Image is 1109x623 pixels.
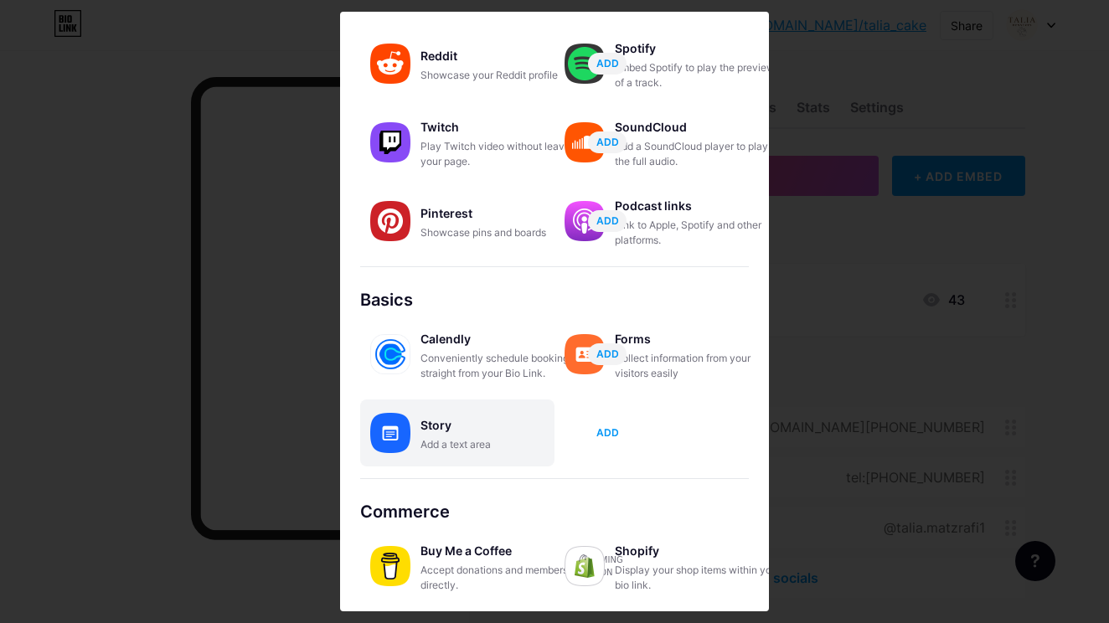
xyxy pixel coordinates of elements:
[420,437,588,452] div: Add a text area
[565,122,605,162] img: soundcloud
[420,539,588,563] div: Buy Me a Coffee
[565,44,605,84] img: spotify
[596,347,619,361] span: ADD
[588,131,627,153] button: ADD
[615,327,782,351] div: Forms
[360,499,749,524] div: Commerce
[615,116,782,139] div: SoundCloud
[615,139,782,169] div: Add a SoundCloud player to play the full audio.
[596,56,619,70] span: ADD
[596,214,619,228] span: ADD
[370,201,410,241] img: pinterest
[615,351,782,381] div: Collect information from your visitors easily
[596,135,619,149] span: ADD
[588,422,627,444] button: ADD
[420,116,588,139] div: Twitch
[420,202,588,225] div: Pinterest
[615,60,782,90] div: Embed Spotify to play the preview of a track.
[565,201,605,241] img: podcastlinks
[420,44,588,68] div: Reddit
[420,327,588,351] div: Calendly
[370,546,410,586] img: buymeacoffee
[596,425,619,440] span: ADD
[420,414,588,437] div: Story
[615,563,782,593] div: Display your shop items within your bio link.
[588,53,627,75] button: ADD
[360,287,749,312] div: Basics
[370,413,410,453] img: story
[420,563,588,593] div: Accept donations and memberships directly.
[588,210,627,232] button: ADD
[615,539,782,563] div: Shopify
[420,139,588,169] div: Play Twitch video without leaving your page.
[420,68,588,83] div: Showcase your Reddit profile
[615,37,782,60] div: Spotify
[420,351,588,381] div: Conveniently schedule bookings straight from your Bio Link.
[588,343,627,365] button: ADD
[420,225,588,240] div: Showcase pins and boards
[615,194,782,218] div: Podcast links
[615,218,782,248] div: Link to Apple, Spotify and other platforms.
[370,122,410,162] img: twitch
[565,546,605,586] img: shopify
[565,334,605,374] img: forms
[370,334,410,374] img: calendly
[370,44,410,84] img: reddit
